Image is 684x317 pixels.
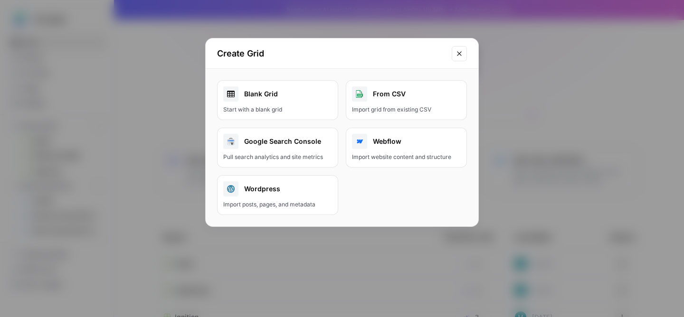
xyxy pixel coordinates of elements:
button: From CSVImport grid from existing CSV [346,80,467,120]
button: WebflowImport website content and structure [346,128,467,168]
a: Blank GridStart with a blank grid [217,80,338,120]
div: Pull search analytics and site metrics [223,153,332,161]
div: Import website content and structure [352,153,461,161]
button: WordpressImport posts, pages, and metadata [217,175,338,215]
div: Webflow [352,134,461,149]
div: Import posts, pages, and metadata [223,200,332,209]
button: Close modal [452,46,467,61]
div: Import grid from existing CSV [352,105,461,114]
div: Start with a blank grid [223,105,332,114]
div: Google Search Console [223,134,332,149]
div: Wordpress [223,181,332,196]
button: Google Search ConsolePull search analytics and site metrics [217,128,338,168]
div: From CSV [352,86,461,102]
h2: Create Grid [217,47,446,60]
div: Blank Grid [223,86,332,102]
